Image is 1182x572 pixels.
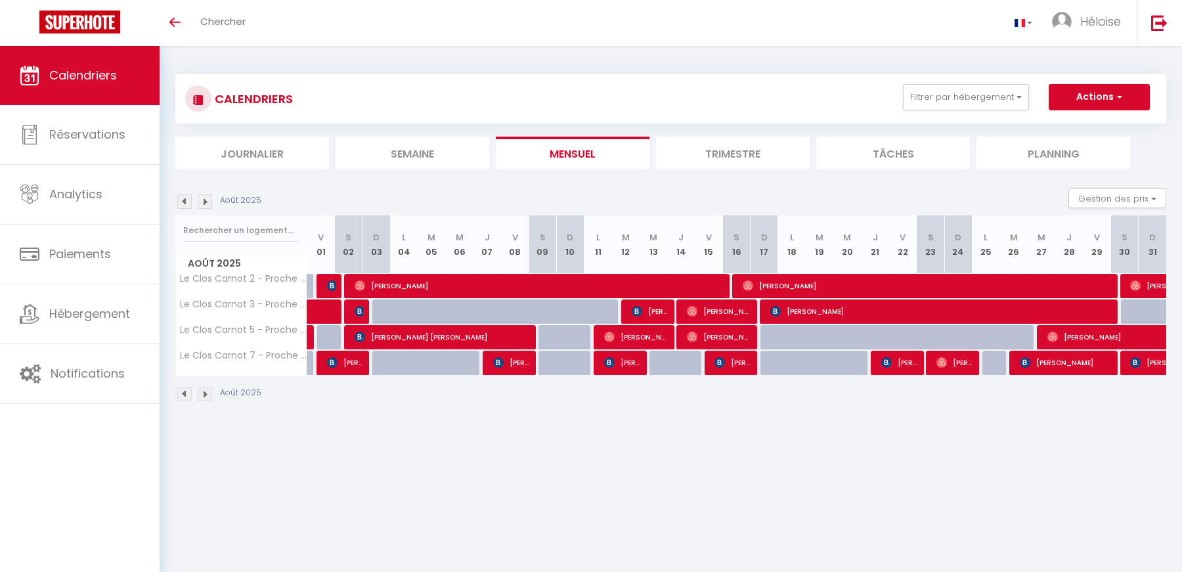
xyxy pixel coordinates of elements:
[1139,215,1166,274] th: 31
[355,299,364,324] span: [PERSON_NAME]
[1020,350,1112,375] span: [PERSON_NAME]
[656,137,810,169] li: Trimestre
[687,324,751,349] span: [PERSON_NAME]
[596,231,600,244] abbr: L
[687,299,751,324] span: [PERSON_NAME]
[556,215,584,274] th: 10
[336,137,489,169] li: Semaine
[49,67,117,83] span: Calendriers
[473,215,501,274] th: 07
[714,350,751,375] span: [PERSON_NAME]
[51,365,125,382] span: Notifications
[567,231,573,244] abbr: D
[307,215,335,274] th: 01
[806,215,833,274] th: 19
[695,215,722,274] th: 15
[984,231,988,244] abbr: L
[178,325,309,335] span: Le Clos Carnot 5 - Proche Commodités
[743,273,1110,298] span: [PERSON_NAME]
[1122,231,1127,244] abbr: S
[512,231,518,244] abbr: V
[862,215,889,274] th: 21
[540,231,546,244] abbr: S
[900,231,906,244] abbr: V
[604,350,641,375] span: [PERSON_NAME]
[176,254,307,273] span: Août 2025
[496,137,649,169] li: Mensuel
[640,215,667,274] th: 13
[1094,231,1100,244] abbr: V
[318,231,324,244] abbr: V
[49,246,111,262] span: Paiements
[976,137,1130,169] li: Planning
[723,215,751,274] th: 16
[751,215,778,274] th: 17
[183,219,299,242] input: Rechercher un logement...
[843,231,851,244] abbr: M
[178,299,309,309] span: Le Clos Carnot 3 - Proche Commodités
[345,231,351,244] abbr: S
[529,215,556,274] th: 09
[1010,231,1018,244] abbr: M
[1052,12,1072,32] img: ...
[1151,14,1168,31] img: logout
[706,231,712,244] abbr: V
[584,215,612,274] th: 11
[1080,13,1121,30] span: Héloise
[790,231,794,244] abbr: L
[678,231,684,244] abbr: J
[1110,215,1138,274] th: 30
[816,137,970,169] li: Tâches
[220,387,261,399] p: Août 2025
[390,215,418,274] th: 04
[1068,188,1166,208] button: Gestion des prix
[327,273,336,298] span: [PERSON_NAME]
[178,274,309,284] span: Le Clos Carnot 2 - Proche Commodités
[427,231,435,244] abbr: M
[1049,84,1150,110] button: Actions
[49,186,102,202] span: Analytics
[1055,215,1083,274] th: 28
[49,126,125,143] span: Réservations
[612,215,640,274] th: 12
[362,215,390,274] th: 03
[402,231,406,244] abbr: L
[1083,215,1110,274] th: 29
[175,137,329,169] li: Journalier
[485,231,490,244] abbr: J
[936,350,973,375] span: [PERSON_NAME]
[49,305,130,322] span: Hébergement
[178,351,309,361] span: Le Clos Carnot 7 - Proche Commodités
[778,215,806,274] th: 18
[211,84,293,114] h3: CALENDRIERS
[889,215,917,274] th: 22
[816,231,823,244] abbr: M
[917,215,944,274] th: 23
[1149,231,1156,244] abbr: D
[200,14,246,28] span: Chercher
[903,84,1029,110] button: Filtrer par hébergement
[1000,215,1028,274] th: 26
[373,231,380,244] abbr: D
[220,194,261,207] p: Août 2025
[335,215,362,274] th: 02
[733,231,739,244] abbr: S
[873,231,878,244] abbr: J
[649,231,657,244] abbr: M
[881,350,918,375] span: [PERSON_NAME]
[446,215,473,274] th: 06
[944,215,972,274] th: 24
[1066,231,1072,244] abbr: J
[1038,231,1045,244] abbr: M
[955,231,961,244] abbr: D
[632,299,668,324] span: [PERSON_NAME]
[418,215,445,274] th: 05
[833,215,861,274] th: 20
[501,215,529,274] th: 08
[761,231,768,244] abbr: D
[456,231,464,244] abbr: M
[770,299,1110,324] span: [PERSON_NAME]
[622,231,630,244] abbr: M
[928,231,934,244] abbr: S
[39,11,120,33] img: Super Booking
